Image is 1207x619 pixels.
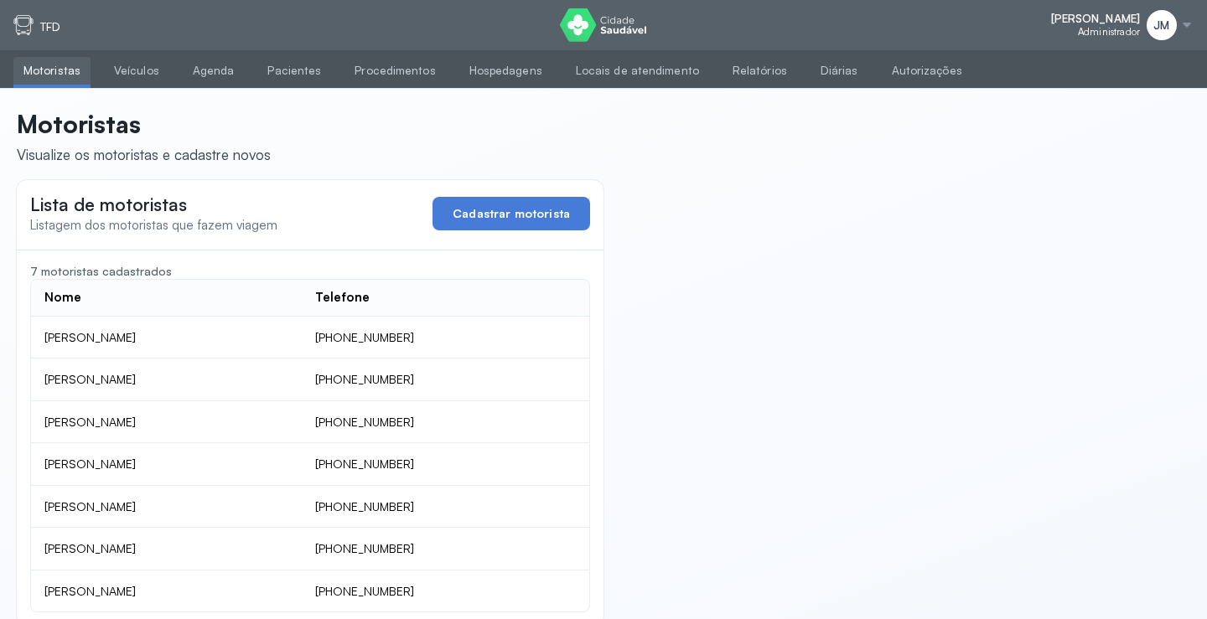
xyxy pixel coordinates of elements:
p: TFD [40,20,60,34]
a: Procedimentos [344,57,445,85]
a: Motoristas [13,57,91,85]
span: Administrador [1078,26,1140,38]
td: [PERSON_NAME] [31,317,302,359]
td: [PERSON_NAME] [31,528,302,570]
td: [PHONE_NUMBER] [302,528,589,570]
td: [PHONE_NUMBER] [302,486,589,529]
button: Cadastrar motorista [433,197,590,230]
td: [PHONE_NUMBER] [302,317,589,359]
div: Nome [44,290,81,306]
span: JM [1153,18,1169,33]
td: [PERSON_NAME] [31,486,302,529]
a: Diárias [811,57,868,85]
span: [PERSON_NAME] [1051,12,1140,26]
img: logo do Cidade Saudável [560,8,646,42]
div: Visualize os motoristas e cadastre novos [17,146,271,163]
td: [PHONE_NUMBER] [302,443,589,486]
div: 7 motoristas cadastrados [30,264,590,279]
p: Motoristas [17,109,271,139]
a: Locais de atendimento [566,57,709,85]
td: [PERSON_NAME] [31,443,302,486]
a: Autorizações [882,57,972,85]
a: Relatórios [723,57,797,85]
td: [PERSON_NAME] [31,570,302,612]
div: Telefone [315,290,370,306]
img: tfd.svg [13,15,34,35]
td: [PHONE_NUMBER] [302,359,589,401]
a: Hospedagens [459,57,552,85]
span: Lista de motoristas [30,193,187,215]
td: [PERSON_NAME] [31,359,302,401]
span: Listagem dos motoristas que fazem viagem [30,217,277,233]
a: Agenda [183,57,245,85]
td: [PHONE_NUMBER] [302,401,589,444]
td: [PERSON_NAME] [31,401,302,444]
a: Pacientes [257,57,331,85]
a: Veículos [104,57,169,85]
td: [PHONE_NUMBER] [302,570,589,612]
